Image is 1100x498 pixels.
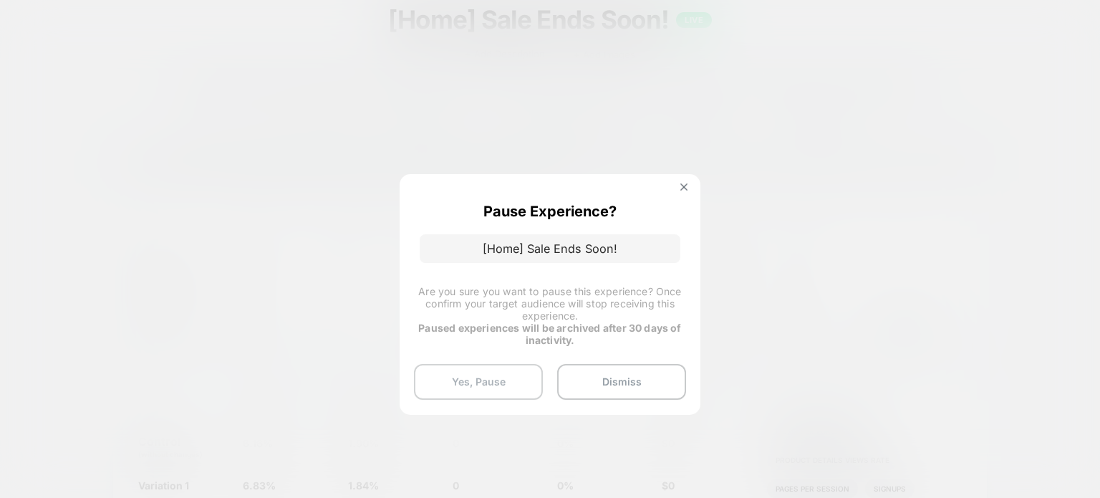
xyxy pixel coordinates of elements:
[418,285,681,322] span: Are you sure you want to pause this experience? Once confirm your target audience will stop recei...
[418,322,681,346] strong: Paused experiences will be archived after 30 days of inactivity.
[420,234,680,263] p: [Home] Sale Ends Soon!
[414,364,543,400] button: Yes, Pause
[680,183,687,191] img: close
[483,203,617,220] p: Pause Experience?
[557,364,686,400] button: Dismiss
